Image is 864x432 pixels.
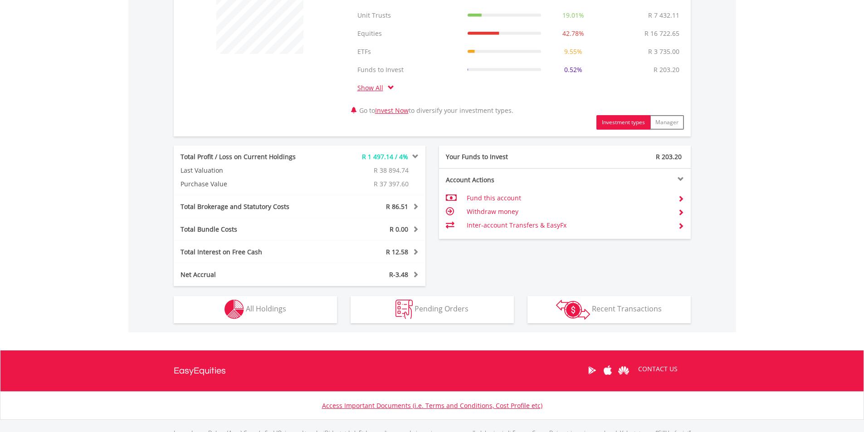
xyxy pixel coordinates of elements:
[644,6,684,24] td: R 7 432.11
[439,152,565,161] div: Your Funds to Invest
[386,248,408,256] span: R 12.58
[546,61,601,79] td: 0.52%
[390,225,408,233] span: R 0.00
[556,300,590,320] img: transactions-zar-wht.png
[174,225,321,234] div: Total Bundle Costs
[174,270,321,279] div: Net Accrual
[467,191,670,205] td: Fund this account
[632,356,684,382] a: CONTACT US
[467,205,670,218] td: Withdraw money
[374,180,409,188] span: R 37 397.60
[546,24,601,43] td: 42.78%
[415,304,469,314] span: Pending Orders
[357,83,388,92] a: Show All
[353,24,463,43] td: Equities
[174,152,321,161] div: Total Profit / Loss on Current Holdings
[649,61,684,79] td: R 203.20
[592,304,662,314] span: Recent Transactions
[467,218,670,232] td: Inter-account Transfers & EasyFx
[174,166,300,175] div: Last Valuation
[395,300,413,319] img: pending_instructions-wht.png
[362,152,408,161] span: R 1 497.14 / 4%
[225,300,244,319] img: holdings-wht.png
[351,296,514,323] button: Pending Orders
[600,356,616,384] a: Apple
[353,61,463,79] td: Funds to Invest
[353,6,463,24] td: Unit Trusts
[644,43,684,61] td: R 3 735.00
[389,270,408,279] span: R-3.48
[584,356,600,384] a: Google Play
[650,115,684,130] button: Manager
[596,115,650,130] button: Investment types
[527,296,691,323] button: Recent Transactions
[374,166,409,175] span: R 38 894.74
[353,43,463,61] td: ETFs
[174,180,300,189] div: Purchase Value
[640,24,684,43] td: R 16 722.65
[174,296,337,323] button: All Holdings
[656,152,682,161] span: R 203.20
[546,6,601,24] td: 19.01%
[322,401,542,410] a: Access Important Documents (i.e. Terms and Conditions, Cost Profile etc)
[174,248,321,257] div: Total Interest on Free Cash
[439,175,565,184] div: Account Actions
[546,43,601,61] td: 9.55%
[375,106,409,115] a: Invest Now
[386,202,408,211] span: R 86.51
[246,304,286,314] span: All Holdings
[174,350,226,391] a: EasyEquities
[616,356,632,384] a: Huawei
[174,202,321,211] div: Total Brokerage and Statutory Costs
